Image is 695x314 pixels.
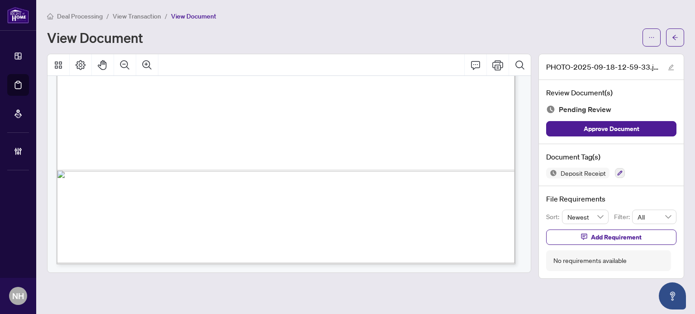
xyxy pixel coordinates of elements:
button: Add Requirement [546,230,676,245]
span: arrow-left [672,34,678,41]
span: All [638,210,671,224]
li: / [165,11,167,21]
span: Deal Processing [57,12,103,20]
span: Newest [567,210,604,224]
span: edit [668,64,674,70]
li: / [106,11,109,21]
span: Deposit Receipt [557,170,609,176]
div: No requirements available [553,256,627,266]
img: Status Icon [546,168,557,178]
span: View Document [171,12,216,20]
h1: View Document [47,30,143,45]
h4: File Requirements [546,193,676,204]
span: NH [12,290,24,302]
h4: Document Tag(s) [546,151,676,162]
span: View Transaction [113,12,161,20]
span: Pending Review [559,103,611,116]
p: Sort: [546,212,562,222]
span: home [47,13,53,19]
span: Approve Document [584,122,639,136]
button: Approve Document [546,121,676,136]
span: ellipsis [648,34,655,41]
p: Filter: [614,212,632,222]
span: PHOTO-2025-09-18-12-59-33.jpg [546,61,659,72]
img: Document Status [546,105,555,114]
button: Open asap [659,282,686,309]
img: logo [7,7,29,23]
span: Add Requirement [591,230,642,244]
h4: Review Document(s) [546,87,676,98]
